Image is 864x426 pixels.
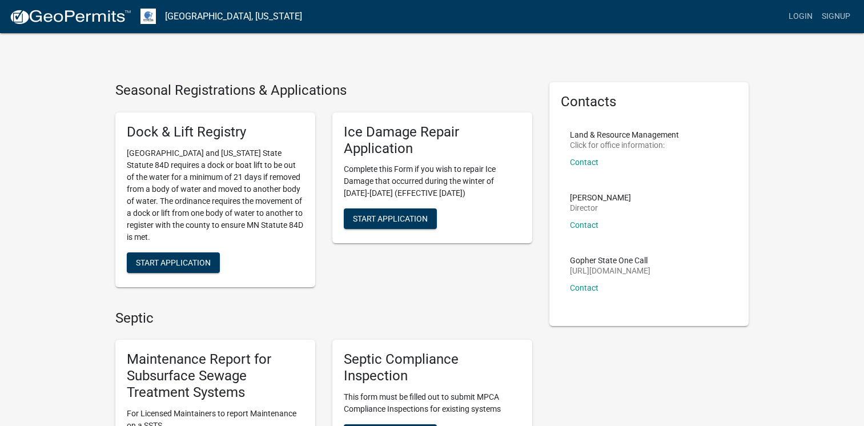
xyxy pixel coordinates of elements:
[127,124,304,140] h5: Dock & Lift Registry
[344,124,521,157] h5: Ice Damage Repair Application
[561,94,738,110] h5: Contacts
[570,141,679,149] p: Click for office information:
[570,204,631,212] p: Director
[127,351,304,400] h5: Maintenance Report for Subsurface Sewage Treatment Systems
[344,351,521,384] h5: Septic Compliance Inspection
[570,158,598,167] a: Contact
[570,131,679,139] p: Land & Resource Management
[570,267,650,275] p: [URL][DOMAIN_NAME]
[570,256,650,264] p: Gopher State One Call
[353,214,428,223] span: Start Application
[570,194,631,202] p: [PERSON_NAME]
[140,9,156,24] img: Otter Tail County, Minnesota
[570,220,598,230] a: Contact
[127,252,220,273] button: Start Application
[127,147,304,243] p: [GEOGRAPHIC_DATA] and [US_STATE] State Statute 84D requires a dock or boat lift to be out of the ...
[115,82,532,99] h4: Seasonal Registrations & Applications
[344,163,521,199] p: Complete this Form if you wish to repair Ice Damage that occurred during the winter of [DATE]-[DA...
[784,6,817,27] a: Login
[570,283,598,292] a: Contact
[136,258,211,267] span: Start Application
[344,208,437,229] button: Start Application
[115,310,532,327] h4: Septic
[817,6,855,27] a: Signup
[165,7,302,26] a: [GEOGRAPHIC_DATA], [US_STATE]
[344,391,521,415] p: This form must be filled out to submit MPCA Compliance Inspections for existing systems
